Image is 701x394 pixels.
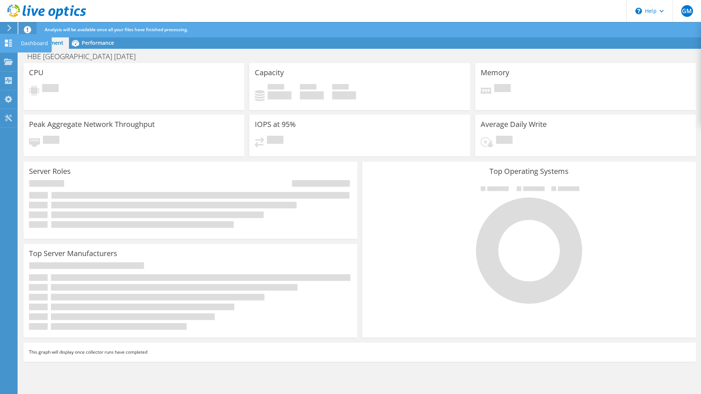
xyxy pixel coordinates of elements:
span: Pending [267,136,283,146]
span: Free [300,84,316,91]
h3: Top Server Manufacturers [29,249,117,258]
h3: Average Daily Write [481,120,547,128]
div: This graph will display once collector runs have completed [23,343,696,362]
span: Pending [494,84,511,94]
h3: Top Operating Systems [368,167,690,175]
span: Pending [43,136,59,146]
h3: Server Roles [29,167,71,175]
h1: HBE [GEOGRAPHIC_DATA] [DATE] [24,52,147,61]
h3: Capacity [255,69,284,77]
span: Used [268,84,284,91]
span: Analysis will be available once all your files have finished processing. [45,26,188,33]
span: Pending [496,136,513,146]
div: Dashboard [17,34,52,52]
span: Performance [82,39,114,46]
svg: \n [635,8,642,14]
h3: CPU [29,69,44,77]
h4: 0 GiB [300,91,324,99]
h3: Memory [481,69,509,77]
h3: IOPS at 95% [255,120,296,128]
span: Total [332,84,349,91]
h4: 0 GiB [332,91,356,99]
h4: 0 GiB [268,91,291,99]
span: GM [681,5,693,17]
span: Pending [42,84,59,94]
h3: Peak Aggregate Network Throughput [29,120,155,128]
